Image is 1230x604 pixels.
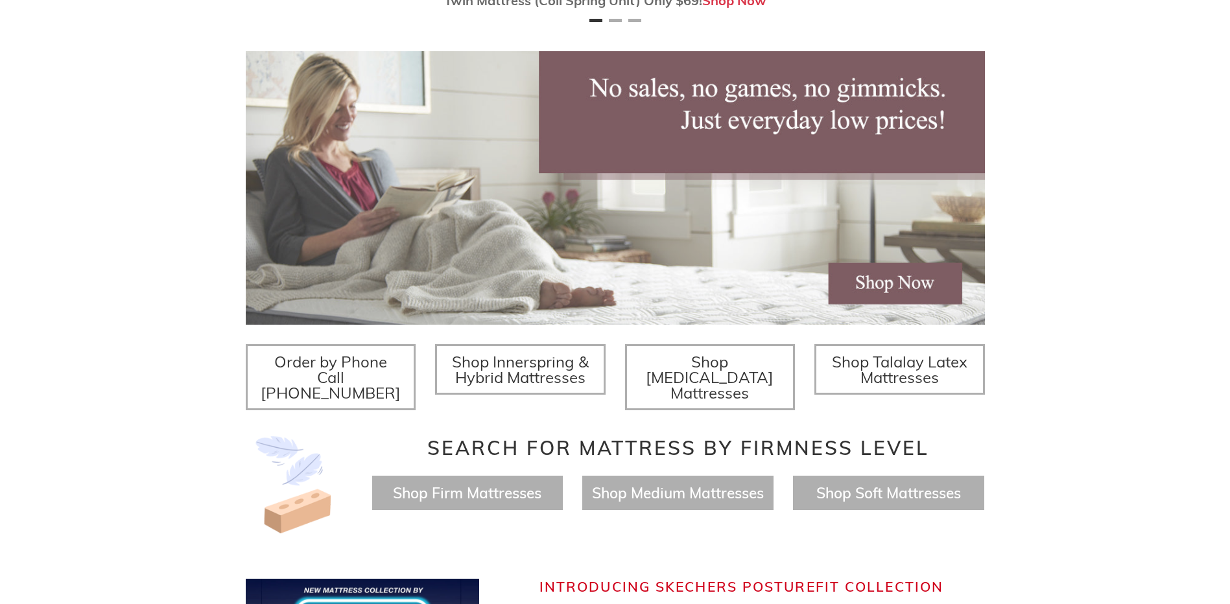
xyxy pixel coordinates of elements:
[646,352,774,402] span: Shop [MEDICAL_DATA] Mattresses
[609,19,622,22] button: Page 2
[589,19,602,22] button: Page 1
[435,344,606,395] a: Shop Innerspring & Hybrid Mattresses
[246,436,343,533] img: Image-of-brick- and-feather-representing-firm-and-soft-feel
[832,352,967,387] span: Shop Talalay Latex Mattresses
[592,483,764,502] a: Shop Medium Mattresses
[814,344,985,395] a: Shop Talalay Latex Mattresses
[539,578,943,595] span: Introducing Skechers Posturefit Collection
[246,51,985,325] img: herobannermay2022-1652879215306_1200x.jpg
[246,344,416,410] a: Order by Phone Call [PHONE_NUMBER]
[452,352,589,387] span: Shop Innerspring & Hybrid Mattresses
[393,483,541,502] a: Shop Firm Mattresses
[625,344,796,410] a: Shop [MEDICAL_DATA] Mattresses
[261,352,401,402] span: Order by Phone Call [PHONE_NUMBER]
[427,436,929,460] span: Search for Mattress by Firmness Level
[628,19,641,22] button: Page 3
[816,483,961,502] a: Shop Soft Mattresses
